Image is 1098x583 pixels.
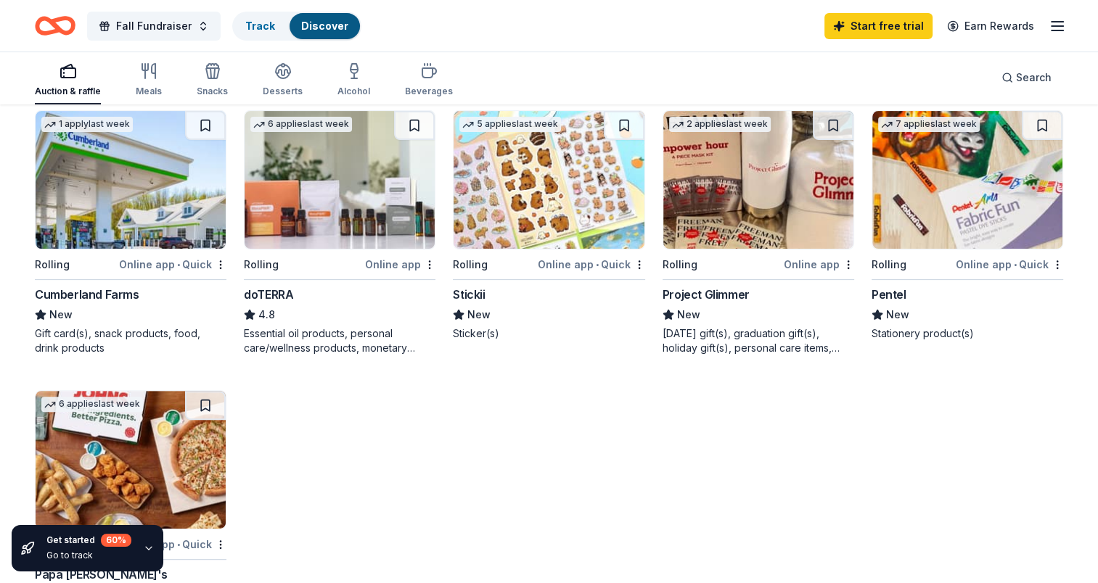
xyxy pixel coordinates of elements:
div: 5 applies last week [459,117,561,132]
span: • [1014,259,1017,270]
div: Meals [136,86,162,97]
div: doTERRA [244,286,293,303]
div: Online app Quick [538,255,645,273]
div: Snacks [197,86,228,97]
div: Pentel [872,286,906,303]
div: Rolling [872,256,906,273]
a: Home [35,9,75,43]
button: Auction & raffle [35,57,101,104]
span: New [886,306,909,323]
div: Project Glimmer [663,286,750,303]
button: TrackDiscover [232,12,361,41]
a: Track [245,20,275,32]
div: Rolling [663,256,697,273]
div: Online app Quick [119,255,226,273]
a: Image for Cumberland Farms1 applylast weekRollingOnline app•QuickCumberland FarmsNewGift card(s),... [35,110,226,355]
div: Stationery product(s) [872,326,1063,341]
div: Rolling [35,256,70,273]
div: Get started [46,534,131,547]
span: 4.8 [258,306,275,323]
button: Snacks [197,57,228,104]
div: Online app Quick [956,255,1063,273]
span: • [596,259,599,270]
div: 7 applies last week [878,117,980,132]
button: Meals [136,57,162,104]
button: Alcohol [337,57,370,104]
a: Discover [301,20,348,32]
div: Auction & raffle [35,86,101,97]
a: Image for Project Glimmer2 applieslast weekRollingOnline appProject GlimmerNew[DATE] gift(s), gra... [663,110,854,355]
img: Image for Project Glimmer [663,111,853,249]
img: Image for Cumberland Farms [36,111,226,249]
div: Desserts [263,86,303,97]
div: Online app [784,255,854,273]
div: 60 % [101,534,131,547]
button: Desserts [263,57,303,104]
img: Image for Stickii [454,111,644,249]
div: Rolling [244,256,279,273]
div: Online app [365,255,435,273]
span: New [49,306,73,323]
span: New [467,306,491,323]
img: Image for doTERRA [245,111,435,249]
div: Beverages [405,86,453,97]
span: Search [1016,69,1052,86]
img: Image for Pentel [872,111,1062,249]
div: Gift card(s), snack products, food, drink products [35,326,226,355]
div: 1 apply last week [41,117,133,132]
span: New [677,306,700,323]
div: Stickii [453,286,485,303]
img: Image for Papa John's [36,391,226,529]
div: Alcohol [337,86,370,97]
button: Beverages [405,57,453,104]
span: • [177,259,180,270]
div: Rolling [453,256,488,273]
div: 6 applies last week [41,397,143,412]
a: Image for Stickii5 applieslast weekRollingOnline app•QuickStickiiNewSticker(s) [453,110,644,341]
div: Go to track [46,550,131,561]
a: Earn Rewards [938,13,1043,39]
span: Fall Fundraiser [116,17,192,35]
a: Image for doTERRA6 applieslast weekRollingOnline appdoTERRA4.8Essential oil products, personal ca... [244,110,435,355]
button: Fall Fundraiser [87,12,221,41]
div: 2 applies last week [669,117,771,132]
div: 6 applies last week [250,117,352,132]
div: Sticker(s) [453,326,644,341]
div: Essential oil products, personal care/wellness products, monetary donations [244,326,435,355]
div: Cumberland Farms [35,286,139,303]
button: Search [990,63,1063,92]
a: Image for Pentel7 applieslast weekRollingOnline app•QuickPentelNewStationery product(s) [872,110,1063,341]
a: Start free trial [824,13,933,39]
div: [DATE] gift(s), graduation gift(s), holiday gift(s), personal care items, one-on-one career coach... [663,326,854,355]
